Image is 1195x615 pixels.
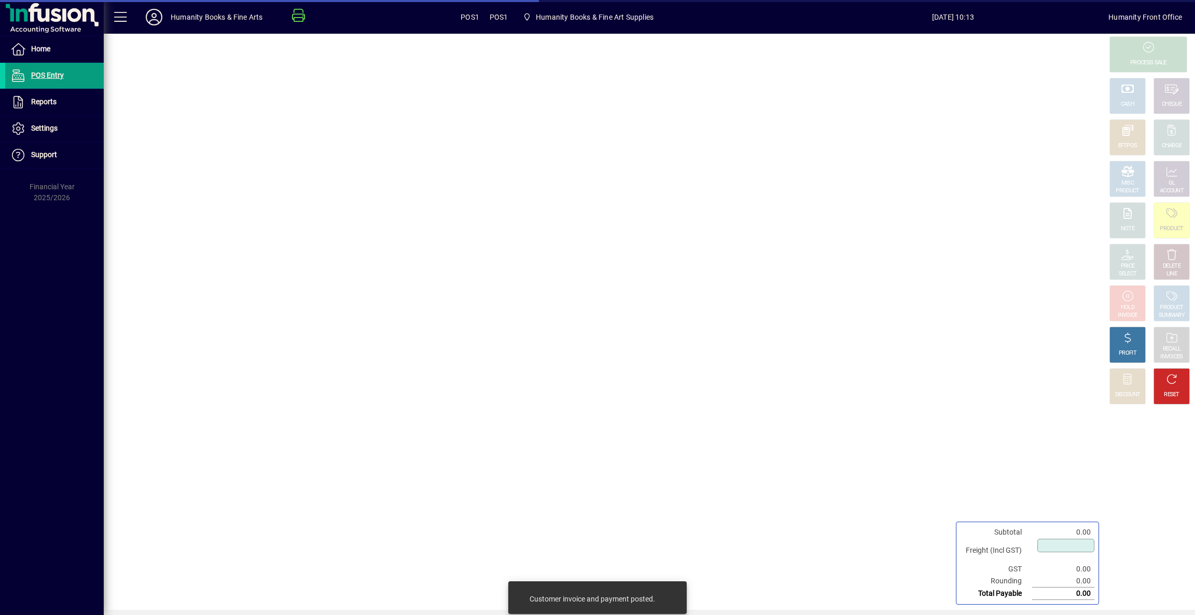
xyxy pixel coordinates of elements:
span: POS1 [461,9,479,25]
span: Reports [31,97,57,106]
span: Humanity Books & Fine Art Supplies [519,8,658,26]
div: EFTPOS [1118,142,1137,150]
div: PRICE [1121,262,1135,270]
div: GL [1169,179,1175,187]
span: Humanity Books & Fine Art Supplies [536,9,654,25]
div: MISC [1121,179,1134,187]
td: 0.00 [1032,563,1094,575]
span: Support [31,150,57,159]
div: PRODUCT [1116,187,1139,195]
div: PROFIT [1119,350,1136,357]
div: Customer invoice and payment posted. [530,594,655,604]
a: Home [5,36,104,62]
div: SUMMARY [1159,312,1185,319]
div: SELECT [1119,270,1137,278]
span: Settings [31,124,58,132]
span: POS1 [490,9,508,25]
div: PRODUCT [1160,304,1183,312]
div: CASH [1121,101,1134,108]
div: RESET [1164,391,1179,399]
div: DISCOUNT [1115,391,1140,399]
div: ACCOUNT [1160,187,1184,195]
td: Subtotal [961,526,1032,538]
div: PROCESS SALE [1130,59,1166,67]
a: Settings [5,116,104,142]
a: Reports [5,89,104,115]
td: 0.00 [1032,588,1094,600]
td: GST [961,563,1032,575]
span: Home [31,45,50,53]
td: 0.00 [1032,575,1094,588]
td: 0.00 [1032,526,1094,538]
div: CHARGE [1162,142,1182,150]
span: [DATE] 10:13 [797,9,1108,25]
div: Humanity Books & Fine Arts [171,9,263,25]
div: CHEQUE [1162,101,1182,108]
div: Humanity Front Office [1108,9,1182,25]
div: INVOICE [1118,312,1137,319]
div: LINE [1166,270,1177,278]
td: Rounding [961,575,1032,588]
div: PRODUCT [1160,225,1183,233]
td: Total Payable [961,588,1032,600]
button: Profile [137,8,171,26]
div: INVOICES [1160,353,1183,361]
div: NOTE [1121,225,1134,233]
a: Support [5,142,104,168]
td: Freight (Incl GST) [961,538,1032,563]
div: HOLD [1121,304,1134,312]
span: POS Entry [31,71,64,79]
div: DELETE [1163,262,1180,270]
div: RECALL [1163,345,1181,353]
